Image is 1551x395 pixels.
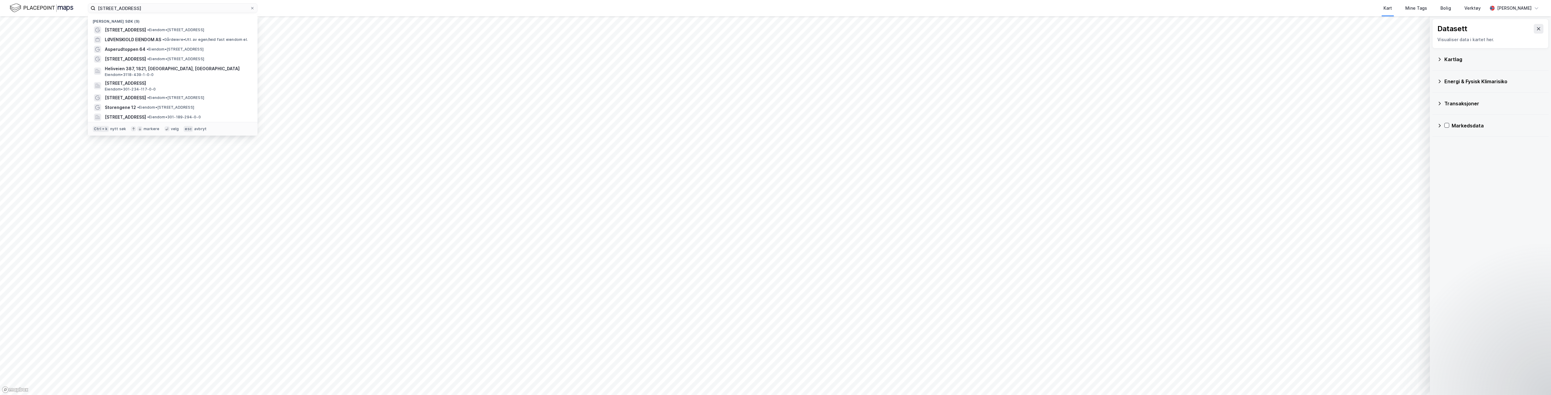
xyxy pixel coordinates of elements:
span: Eiendom • [STREET_ADDRESS] [137,105,194,110]
span: • [162,37,164,42]
span: Eiendom • [STREET_ADDRESS] [147,28,204,32]
span: Eiendom • [STREET_ADDRESS] [147,47,204,52]
span: Eiendom • 301-234-117-0-0 [105,87,156,92]
span: Eiendom • [STREET_ADDRESS] [147,95,204,100]
span: [STREET_ADDRESS] [105,114,146,121]
div: Markedsdata [1452,122,1544,129]
span: • [147,95,149,100]
img: logo.f888ab2527a4732fd821a326f86c7f29.svg [10,3,73,13]
div: Kart [1383,5,1392,12]
span: LØVENSKIOLD EIENDOM AS [105,36,161,43]
div: [PERSON_NAME] [1497,5,1532,12]
div: velg [171,127,179,131]
div: esc [184,126,193,132]
div: Ctrl + k [93,126,109,132]
span: Gårdeiere • Utl. av egen/leid fast eiendom el. [162,37,248,42]
div: Verktøy [1464,5,1481,12]
div: Mine Tags [1405,5,1427,12]
div: [PERSON_NAME] søk (9) [88,14,257,25]
span: Storengene 12 [105,104,136,111]
span: Asperudtoppen 64 [105,46,145,53]
div: nytt søk [110,127,126,131]
div: Energi & Fysisk Klimarisiko [1444,78,1544,85]
span: • [137,105,139,110]
span: [STREET_ADDRESS] [105,94,146,101]
span: • [147,57,149,61]
span: Heliveien 387, 1821, [GEOGRAPHIC_DATA], [GEOGRAPHIC_DATA] [105,65,250,72]
div: Bolig [1440,5,1451,12]
input: Søk på adresse, matrikkel, gårdeiere, leietakere eller personer [95,4,250,13]
span: • [147,115,149,119]
span: [STREET_ADDRESS] [105,26,146,34]
div: Datasett [1437,24,1467,34]
div: Transaksjoner [1444,100,1544,107]
span: • [147,28,149,32]
span: Eiendom • [STREET_ADDRESS] [147,57,204,61]
a: Mapbox homepage [2,386,28,393]
span: Eiendom • 3118-439-1-0-0 [105,72,154,77]
div: avbryt [194,127,207,131]
div: markere [144,127,159,131]
span: [STREET_ADDRESS] [105,55,146,63]
div: Visualiser data i kartet her. [1437,36,1543,43]
span: • [147,47,148,51]
span: [STREET_ADDRESS] [105,80,250,87]
span: Eiendom • 301-189-294-0-0 [147,115,201,120]
div: Kartlag [1444,56,1544,63]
